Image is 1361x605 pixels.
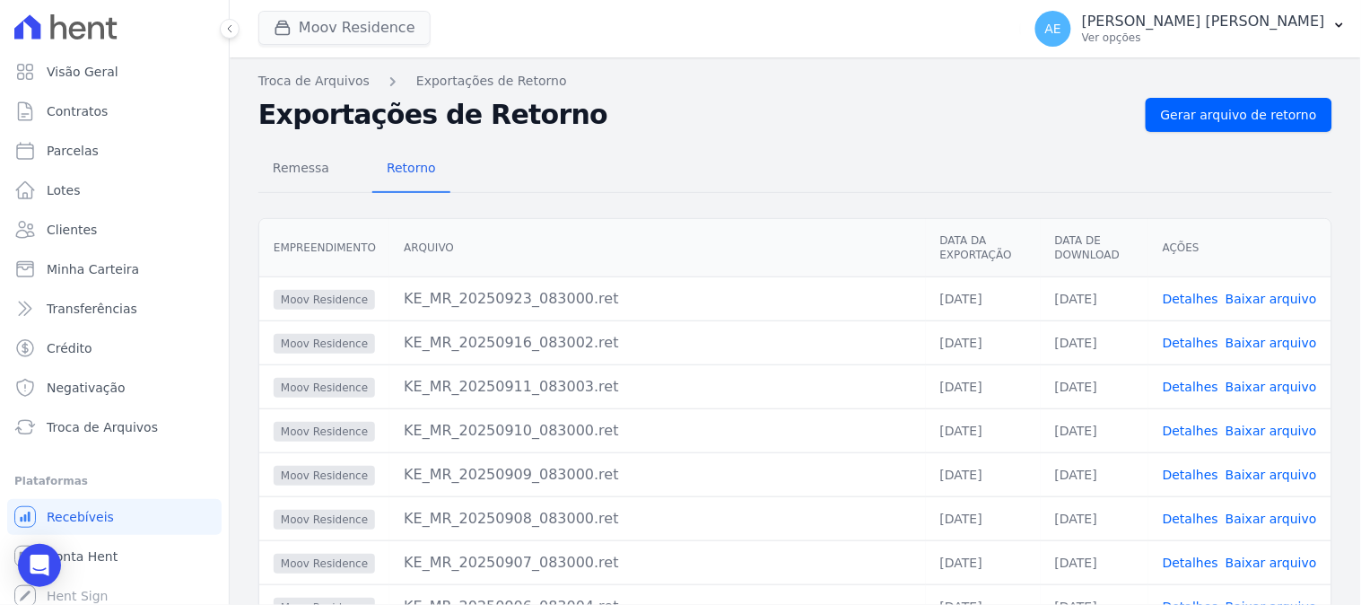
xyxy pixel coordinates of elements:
[416,72,567,91] a: Exportações de Retorno
[258,72,1332,91] nav: Breadcrumb
[1146,98,1332,132] a: Gerar arquivo de retorno
[1148,219,1331,277] th: Ações
[376,150,447,186] span: Retorno
[47,418,158,436] span: Troca de Arquivos
[926,219,1041,277] th: Data da Exportação
[1163,336,1218,350] a: Detalhes
[1163,292,1218,306] a: Detalhes
[1041,364,1148,408] td: [DATE]
[1041,320,1148,364] td: [DATE]
[1041,408,1148,452] td: [DATE]
[14,470,214,492] div: Plataformas
[47,181,81,199] span: Lotes
[259,219,389,277] th: Empreendimento
[404,376,912,398] div: KE_MR_20250911_083003.ret
[1163,512,1218,526] a: Detalhes
[926,452,1041,496] td: [DATE]
[1163,468,1218,482] a: Detalhes
[926,496,1041,540] td: [DATE]
[7,212,222,248] a: Clientes
[1082,31,1325,45] p: Ver opções
[47,221,97,239] span: Clientes
[47,339,92,357] span: Crédito
[7,499,222,535] a: Recebíveis
[258,99,1131,131] h2: Exportações de Retorno
[1045,22,1061,35] span: AE
[1041,452,1148,496] td: [DATE]
[7,172,222,208] a: Lotes
[1163,556,1218,570] a: Detalhes
[404,288,912,310] div: KE_MR_20250923_083000.ret
[7,133,222,169] a: Parcelas
[274,290,375,310] span: Moov Residence
[7,93,222,129] a: Contratos
[404,332,912,354] div: KE_MR_20250916_083002.ret
[404,508,912,530] div: KE_MR_20250908_083000.ret
[1226,556,1317,570] a: Baixar arquivo
[47,63,118,81] span: Visão Geral
[1226,424,1317,438] a: Baixar arquivo
[47,379,126,397] span: Negativação
[274,378,375,398] span: Moov Residence
[372,146,450,193] a: Retorno
[404,420,912,442] div: KE_MR_20250910_083000.ret
[262,150,340,186] span: Remessa
[47,548,118,566] span: Conta Hent
[404,464,912,486] div: KE_MR_20250909_083000.ret
[926,540,1041,584] td: [DATE]
[47,508,114,526] span: Recebíveis
[258,146,344,193] a: Remessa
[274,466,375,486] span: Moov Residence
[47,102,108,120] span: Contratos
[7,330,222,366] a: Crédito
[1226,292,1317,306] a: Baixar arquivo
[274,422,375,442] span: Moov Residence
[274,554,375,574] span: Moov Residence
[7,251,222,287] a: Minha Carteira
[47,142,99,160] span: Parcelas
[47,300,137,318] span: Transferências
[1161,106,1317,124] span: Gerar arquivo de retorno
[1163,380,1218,394] a: Detalhes
[404,552,912,574] div: KE_MR_20250907_083000.ret
[1041,219,1148,277] th: Data de Download
[258,11,431,45] button: Moov Residence
[258,146,450,193] nav: Tab selector
[1226,468,1317,482] a: Baixar arquivo
[1041,496,1148,540] td: [DATE]
[18,544,61,587] div: Open Intercom Messenger
[926,320,1041,364] td: [DATE]
[926,408,1041,452] td: [DATE]
[47,260,139,278] span: Minha Carteira
[1041,276,1148,320] td: [DATE]
[389,219,926,277] th: Arquivo
[1021,4,1361,54] button: AE [PERSON_NAME] [PERSON_NAME] Ver opções
[1226,512,1317,526] a: Baixar arquivo
[926,364,1041,408] td: [DATE]
[926,276,1041,320] td: [DATE]
[7,291,222,327] a: Transferências
[1226,336,1317,350] a: Baixar arquivo
[7,54,222,90] a: Visão Geral
[1226,380,1317,394] a: Baixar arquivo
[7,409,222,445] a: Troca de Arquivos
[274,334,375,354] span: Moov Residence
[7,370,222,406] a: Negativação
[1163,424,1218,438] a: Detalhes
[258,72,370,91] a: Troca de Arquivos
[274,510,375,530] span: Moov Residence
[7,539,222,574] a: Conta Hent
[1041,540,1148,584] td: [DATE]
[1082,13,1325,31] p: [PERSON_NAME] [PERSON_NAME]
